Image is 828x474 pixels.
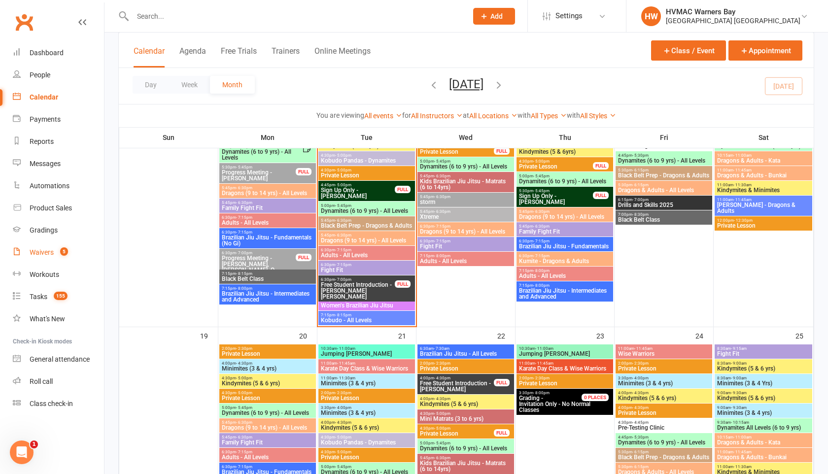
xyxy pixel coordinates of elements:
[236,391,252,395] span: - 5:00pm
[314,46,371,68] button: Online Meetings
[335,203,351,208] span: - 5:45pm
[434,159,450,164] span: - 5:45pm
[434,376,450,380] span: - 4:30pm
[221,186,314,190] span: 5:45pm
[733,168,752,172] span: - 11:45am
[13,393,104,415] a: Class kiosk mode
[419,346,512,351] span: 6:30am
[419,366,512,372] span: Private Lesson
[236,186,252,190] span: - 6:30pm
[320,380,413,386] span: Minimites (3 & 4 yrs)
[717,346,810,351] span: 8:30am
[518,395,593,413] span: Invitation Only - No Normal Classes
[518,193,593,205] span: Sign Up Only - [PERSON_NAME]
[236,271,252,276] span: - 8:15pm
[335,168,351,172] span: - 5:00pm
[320,366,413,372] span: Karate Day Class & Wise Warriors
[236,201,252,205] span: - 6:30pm
[221,351,314,357] span: Private Lesson
[632,168,649,172] span: - 6:15pm
[632,391,649,395] span: - 4:30pm
[518,288,611,300] span: Brazilian Jiu Jitsu - Intermediates and Advanced
[320,376,413,380] span: 11:00am
[618,346,710,351] span: 11:00am
[434,346,449,351] span: - 7:30am
[434,174,450,178] span: - 6:30pm
[618,366,710,372] span: Private Lesson
[296,168,311,175] div: FULL
[419,159,512,164] span: 5:00pm
[717,361,810,366] span: 8:30am
[632,183,649,187] span: - 6:15pm
[221,251,296,255] span: 6:30pm
[236,286,252,291] span: - 8:00pm
[236,230,252,235] span: - 7:15pm
[618,395,710,401] span: Kindymites (5 & 6 yrs)
[533,283,550,288] span: - 8:00pm
[221,291,314,303] span: Brazilian Jiu Jitsu - Intermediates and Advanced
[518,239,611,243] span: 6:30pm
[717,351,810,357] span: Fight Fit
[13,308,104,330] a: What's New
[717,380,810,386] span: Minimites (3 & 4 Yrs)
[133,76,169,94] button: Day
[434,209,450,214] span: - 6:30pm
[30,137,54,145] div: Reports
[618,217,710,223] span: Black Belt Class
[13,219,104,241] a: Gradings
[416,127,516,148] th: Wed
[320,143,413,149] span: Kindymites (5 & 6 yrs)
[618,153,710,158] span: 4:45pm
[337,361,355,366] span: - 11:45am
[30,160,61,168] div: Messages
[434,224,450,229] span: - 7:15pm
[119,127,218,148] th: Sun
[533,189,550,193] span: - 5:45pm
[419,195,512,199] span: 5:45pm
[221,46,257,68] button: Free Trials
[419,229,512,235] span: Dragons (9 to 14 yrs) - All Levels
[533,174,550,178] span: - 5:45pm
[236,361,252,366] span: - 4:30pm
[236,215,252,220] span: - 7:15pm
[30,93,58,101] div: Calendar
[335,277,351,282] span: - 7:00pm
[236,376,252,380] span: - 5:00pm
[731,346,747,351] span: - 9:15am
[533,254,550,258] span: - 7:15pm
[30,248,54,256] div: Waivers
[236,251,252,255] span: - 7:00pm
[419,178,512,190] span: Kids Brazilian Jiu Jitsu - Matrats (6 to 14yrs)
[30,226,58,234] div: Gradings
[717,376,810,380] span: 8:30am
[320,395,413,401] span: Private Lesson
[30,49,64,57] div: Dashboard
[618,212,710,217] span: 7:00pm
[13,64,104,86] a: People
[221,395,314,401] span: Private Lesson
[419,224,512,229] span: 6:30pm
[200,327,218,343] div: 19
[518,149,611,155] span: Kindymites (5 & 6yrs)
[13,348,104,371] a: General attendance kiosk mode
[518,214,611,220] span: Dragons (9 to 14 yrs) - All Levels
[30,182,69,190] div: Automations
[30,204,72,212] div: Product Sales
[795,327,813,343] div: 25
[179,46,206,68] button: Agenda
[320,172,413,178] span: Private Lesson
[618,172,710,178] span: Black Belt Prep - Dragons & Adults
[593,162,609,169] div: FULL
[618,351,710,357] span: Wise Warriors
[731,361,747,366] span: - 9:00am
[533,239,550,243] span: - 7:15pm
[335,233,351,237] span: - 6:30pm
[134,46,165,68] button: Calendar
[567,111,580,119] strong: with
[497,327,515,343] div: 22
[221,169,296,181] span: Progress Meeting - [PERSON_NAME]
[717,143,810,149] span: Dynamites All Levels (6 to 9 yrs)
[651,40,726,61] button: Class / Event
[618,391,710,395] span: 4:00pm
[335,248,351,252] span: - 7:15pm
